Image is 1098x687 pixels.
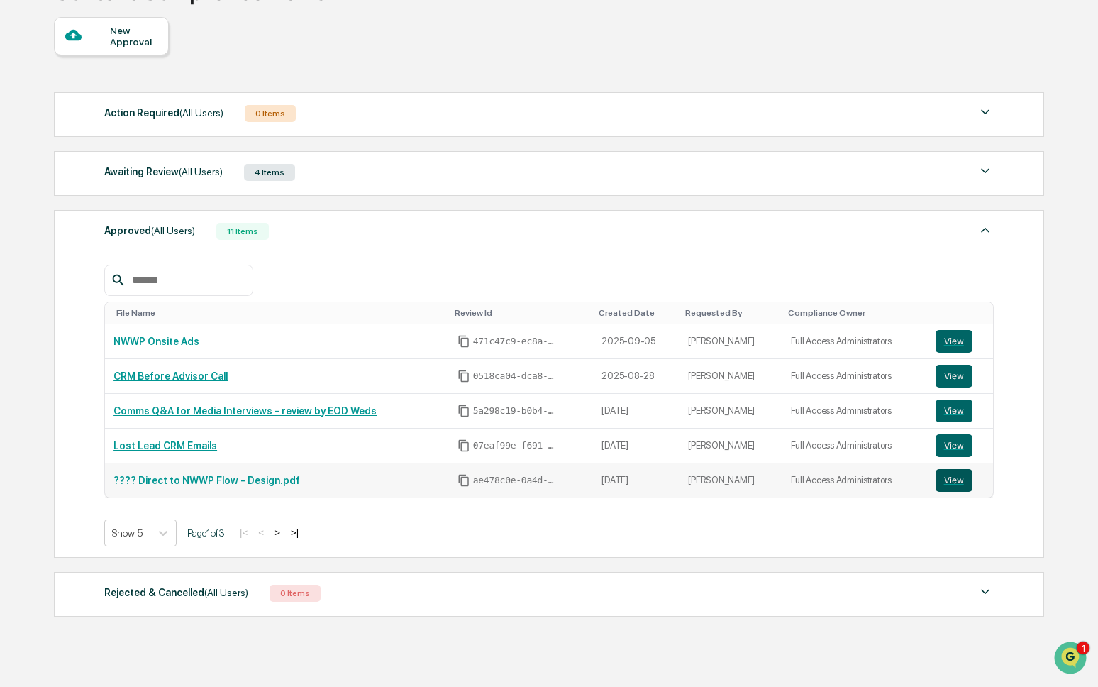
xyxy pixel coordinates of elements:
img: caret [977,221,994,238]
button: View [936,400,972,422]
div: Rejected & Cancelled [104,583,248,602]
div: 🖐️ [14,253,26,265]
div: 4 Items [244,164,295,181]
div: We're available if you need us! [64,123,195,134]
a: NWWP Onsite Ads [113,336,199,347]
div: Past conversations [14,158,95,169]
span: (All Users) [204,587,248,598]
button: See all [220,155,258,172]
div: 🗄️ [103,253,114,265]
img: caret [977,104,994,121]
span: (All Users) [179,107,223,119]
div: Toggle SortBy [788,308,921,318]
button: > [270,527,284,539]
td: [DATE] [593,429,680,463]
td: 2025-08-28 [593,359,680,394]
button: View [936,469,972,492]
div: 🔎 [14,280,26,292]
span: Copy Id [457,439,470,452]
div: Toggle SortBy [685,308,776,318]
button: View [936,365,972,388]
div: Start new chat [64,109,233,123]
a: 🗄️Attestations [97,246,182,272]
span: Attestations [117,252,176,266]
td: Full Access Administrators [782,463,927,498]
a: View [936,434,985,457]
span: • [118,193,123,204]
img: Jack Rasmussen [14,180,37,202]
a: ???? Direct to NWWP Flow - Design.pdf [113,475,300,486]
a: 🖐️Preclearance [9,246,97,272]
span: 07eaf99e-f691-4635-bec0-b07538373424 [473,440,558,451]
span: 471c47c9-ec8a-47f7-8d07-e4c1a0ceb988 [473,336,558,347]
button: View [936,330,972,353]
a: View [936,365,985,388]
span: 5a298c19-b0b4-4f14-a898-0c075d43b09e [473,405,558,417]
a: Comms Q&A for Media Interviews - review by EOD Weds [113,405,377,417]
button: |< [235,527,252,539]
td: 2025-09-05 [593,324,680,359]
button: >| [287,527,303,539]
img: 8933085812038_c878075ebb4cc5468115_72.jpg [30,109,55,134]
span: 0518ca04-dca8-4ae0-a767-ef58864fa02b [473,370,558,382]
div: Approved [104,221,195,240]
div: 0 Items [270,585,321,602]
span: ae478c0e-0a4d-4479-b16b-62d7dbbc97dc [473,475,558,486]
td: [DATE] [593,394,680,429]
img: 1746055101610-c473b297-6a78-478c-a979-82029cc54cd1 [14,109,40,134]
span: Copy Id [457,405,470,417]
td: [PERSON_NAME] [680,463,782,498]
td: Full Access Administrators [782,359,927,394]
div: Toggle SortBy [599,308,674,318]
div: Action Required [104,104,223,122]
span: Copy Id [457,474,470,487]
div: 0 Items [245,105,296,122]
img: 1746055101610-c473b297-6a78-478c-a979-82029cc54cd1 [28,194,40,205]
span: [PERSON_NAME] [44,193,115,204]
img: caret [977,583,994,600]
div: Awaiting Review [104,163,223,181]
span: (All Users) [179,166,223,177]
button: < [254,527,268,539]
td: Full Access Administrators [782,429,927,463]
td: Full Access Administrators [782,324,927,359]
img: caret [977,163,994,180]
p: How can we help? [14,30,258,53]
a: CRM Before Advisor Call [113,370,228,382]
span: Copy Id [457,335,470,348]
iframe: Open customer support [1053,640,1091,678]
span: Page 1 of 3 [187,527,225,539]
a: View [936,469,985,492]
td: [PERSON_NAME] [680,324,782,359]
td: Full Access Administrators [782,394,927,429]
span: Copy Id [457,370,470,383]
span: Preclearance [28,252,91,266]
a: 🔎Data Lookup [9,273,95,299]
td: [PERSON_NAME] [680,359,782,394]
div: New Approval [110,25,157,48]
span: Data Lookup [28,279,89,293]
div: Toggle SortBy [116,308,443,318]
td: [PERSON_NAME] [680,429,782,463]
td: [DATE] [593,463,680,498]
a: Powered byPylon [100,313,172,324]
button: View [936,434,972,457]
a: View [936,400,985,422]
div: Toggle SortBy [455,308,588,318]
span: (All Users) [151,225,195,236]
div: 11 Items [216,223,269,240]
span: Pylon [141,314,172,324]
td: [PERSON_NAME] [680,394,782,429]
div: Toggle SortBy [938,308,987,318]
a: View [936,330,985,353]
button: Start new chat [241,113,258,130]
a: Lost Lead CRM Emails [113,440,217,451]
span: [DATE] [126,193,155,204]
